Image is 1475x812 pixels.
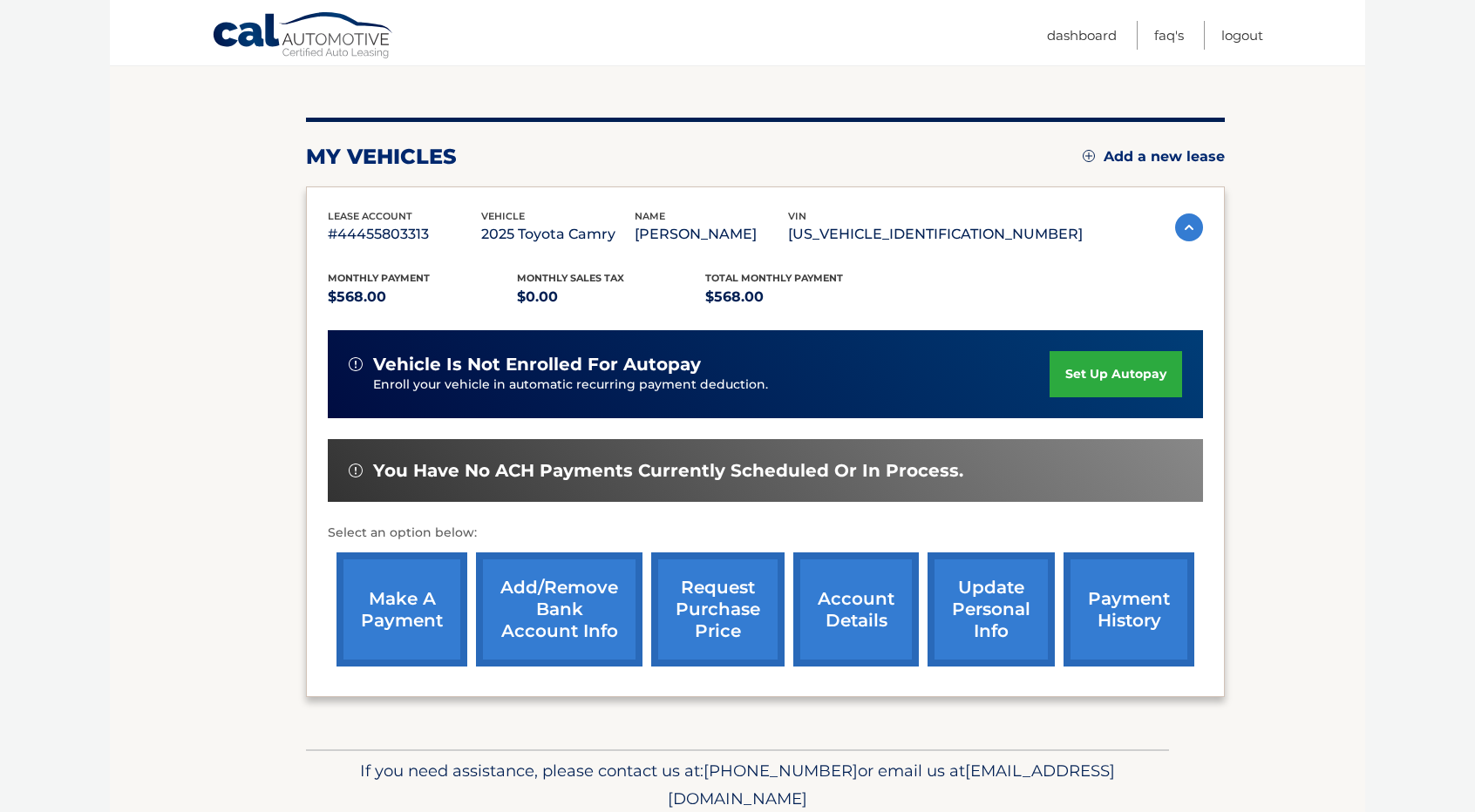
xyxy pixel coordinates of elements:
h2: my vehicles [306,144,457,170]
a: Logout [1221,21,1263,50]
img: add.svg [1083,150,1095,162]
p: [PERSON_NAME] [635,222,788,247]
span: Total Monthly Payment [705,272,843,284]
a: Add/Remove bank account info [476,552,642,667]
span: [PHONE_NUMBER] [704,761,858,781]
a: payment history [1064,552,1194,667]
a: Add a new lease [1083,148,1225,166]
p: Enroll your vehicle in automatic recurring payment deduction. [373,376,1050,395]
a: make a payment [336,552,467,667]
p: #44455803313 [328,222,481,247]
span: You have no ACH payments currently scheduled or in process. [373,460,963,482]
span: vin [788,210,806,222]
span: vehicle is not enrolled for autopay [373,354,701,376]
span: vehicle [481,210,525,222]
img: accordion-active.svg [1175,213,1203,241]
a: update personal info [928,552,1055,667]
p: $568.00 [705,285,894,309]
span: [EMAIL_ADDRESS][DOMAIN_NAME] [668,761,1115,809]
p: [US_VEHICLE_IDENTIFICATION_NUMBER] [788,222,1083,247]
img: alert-white.svg [349,357,363,371]
p: 2025 Toyota Camry [481,222,635,247]
a: request purchase price [651,552,785,667]
p: Select an option below: [328,523,1203,544]
span: Monthly sales Tax [517,272,624,284]
p: $568.00 [328,285,517,309]
img: alert-white.svg [349,464,363,477]
a: Cal Automotive [212,11,395,62]
a: Dashboard [1047,21,1117,50]
p: $0.00 [517,285,706,309]
a: account details [793,552,919,667]
span: lease account [328,210,412,222]
span: Monthly Payment [328,272,430,284]
span: name [635,210,665,222]
a: FAQ's [1154,21,1184,50]
a: set up autopay [1050,351,1182,397]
